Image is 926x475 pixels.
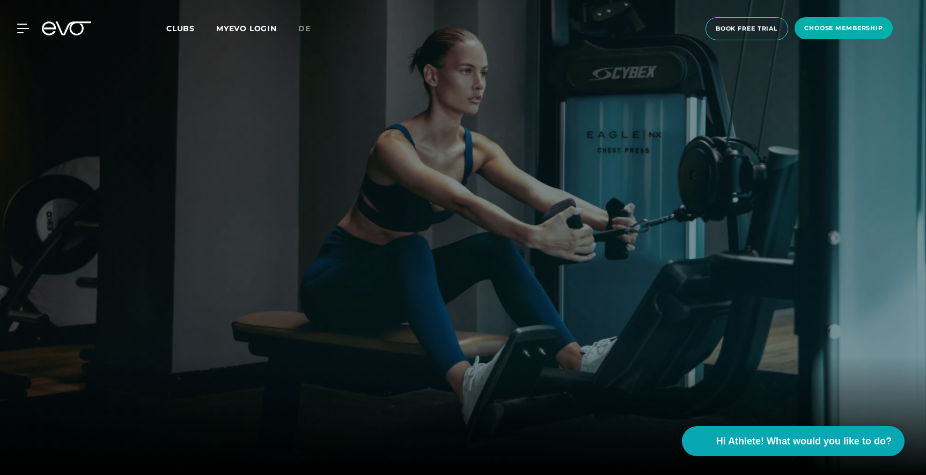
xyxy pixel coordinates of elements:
[166,24,195,33] span: Clubs
[716,24,778,33] span: book free trial
[298,23,324,35] a: de
[804,24,883,33] span: choose membership
[298,24,311,33] span: de
[791,17,896,40] a: choose membership
[682,426,905,456] button: Hi Athlete! What would you like to do?
[702,17,791,40] a: book free trial
[216,24,277,33] a: MYEVO LOGIN
[716,434,892,449] span: Hi Athlete! What would you like to do?
[166,23,216,33] a: Clubs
